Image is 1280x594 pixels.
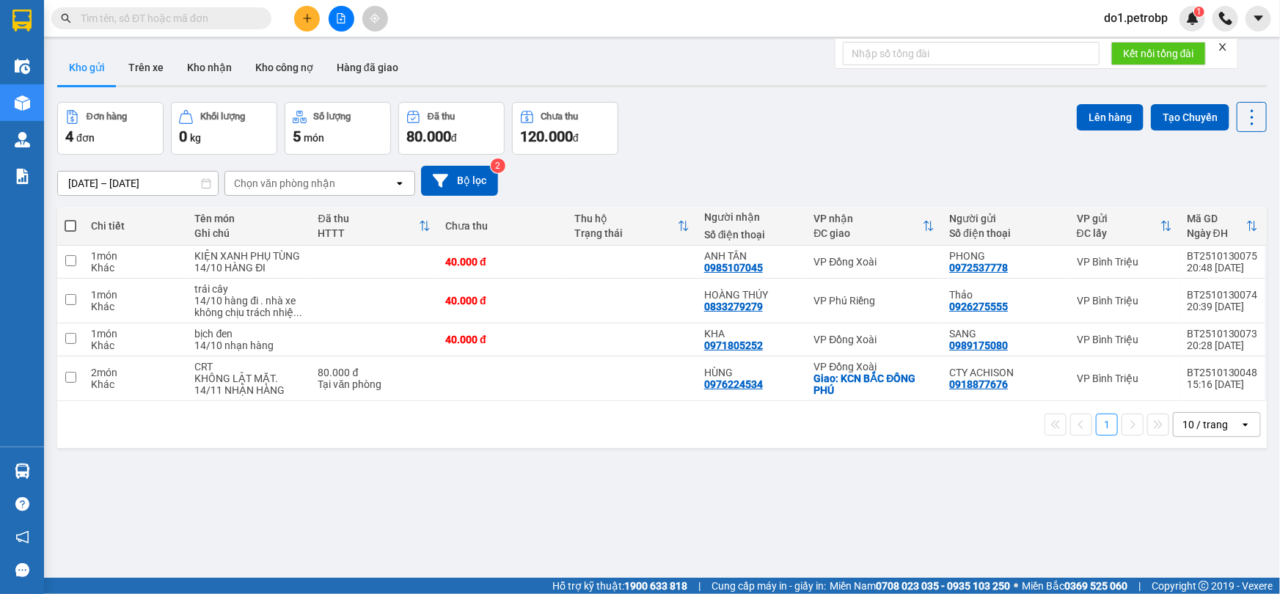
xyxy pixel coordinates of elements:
[57,102,164,155] button: Đơn hàng4đơn
[61,13,71,23] span: search
[194,373,303,396] div: KHÔNG LẬT MẶT. 14/11 NHẬN HÀNG
[814,361,935,373] div: VP Đồng Xoài
[1077,227,1160,239] div: ĐC lấy
[575,213,678,224] div: Thu hộ
[194,328,303,340] div: bịch đen
[704,340,763,351] div: 0971805252
[194,213,303,224] div: Tên món
[1187,213,1246,224] div: Mã GD
[807,207,943,246] th: Toggle SortBy
[876,580,1010,592] strong: 0708 023 035 - 0935 103 250
[814,256,935,268] div: VP Đồng Xoài
[57,50,117,85] button: Kho gửi
[91,367,180,378] div: 2 món
[15,132,30,147] img: warehouse-icon
[1111,42,1206,65] button: Kết nối tổng đài
[1092,9,1180,27] span: do1.petrobp
[81,10,254,26] input: Tìm tên, số ĐT hoặc mã đơn
[318,213,420,224] div: Đã thu
[1194,7,1204,17] sup: 1
[1199,581,1209,591] span: copyright
[1123,45,1194,62] span: Kết nối tổng đài
[1069,207,1180,246] th: Toggle SortBy
[194,361,303,373] div: CRT
[949,289,1062,301] div: Thảo
[1240,419,1251,430] svg: open
[362,6,388,32] button: aim
[704,367,800,378] div: HÙNG
[15,59,30,74] img: warehouse-icon
[949,250,1062,262] div: PHONG
[698,578,701,594] span: |
[91,301,180,312] div: Khác
[1187,328,1258,340] div: BT2510130073
[1077,104,1144,131] button: Lên hàng
[451,132,457,144] span: đ
[949,213,1062,224] div: Người gửi
[15,530,29,544] span: notification
[1022,578,1127,594] span: Miền Bắc
[949,227,1062,239] div: Số điện thoại
[814,227,924,239] div: ĐC giao
[76,132,95,144] span: đơn
[91,262,180,274] div: Khác
[58,172,218,195] input: Select a date range.
[285,102,391,155] button: Số lượng5món
[814,295,935,307] div: VP Phú Riềng
[179,128,187,145] span: 0
[194,340,303,351] div: 14/10 nhạn hàng
[15,463,30,479] img: warehouse-icon
[704,211,800,223] div: Người nhận
[1219,12,1232,25] img: phone-icon
[293,128,301,145] span: 5
[428,111,455,122] div: Đã thu
[704,289,800,301] div: HOÀNG THÚY
[445,334,560,345] div: 40.000 đ
[814,213,924,224] div: VP nhận
[194,295,303,318] div: 14/10 hàng đi . nhà xe không chịu trách nhiệm chất lượng hàng hóa
[949,340,1008,351] div: 0989175080
[1187,340,1258,351] div: 20:28 [DATE]
[552,578,687,594] span: Hỗ trợ kỹ thuật:
[704,378,763,390] div: 0976224534
[91,220,180,232] div: Chi tiết
[830,578,1010,594] span: Miền Nam
[325,50,410,85] button: Hàng đã giao
[318,227,420,239] div: HTTT
[568,207,697,246] th: Toggle SortBy
[336,13,346,23] span: file-add
[318,378,431,390] div: Tại văn phòng
[1138,578,1141,594] span: |
[520,128,573,145] span: 120.000
[194,250,303,262] div: KIỆN XANH PHỤ TÙNG
[512,102,618,155] button: Chưa thu120.000đ
[329,6,354,32] button: file-add
[1246,6,1271,32] button: caret-down
[421,166,498,196] button: Bộ lọc
[1187,227,1246,239] div: Ngày ĐH
[704,328,800,340] div: KHA
[1151,104,1229,131] button: Tạo Chuyến
[1187,262,1258,274] div: 20:48 [DATE]
[244,50,325,85] button: Kho công nợ
[175,50,244,85] button: Kho nhận
[1064,580,1127,592] strong: 0369 525 060
[573,132,579,144] span: đ
[91,378,180,390] div: Khác
[1182,417,1228,432] div: 10 / trang
[1014,583,1018,589] span: ⚪️
[1077,334,1172,345] div: VP Bình Triệu
[1077,373,1172,384] div: VP Bình Triệu
[314,111,351,122] div: Số lượng
[294,6,320,32] button: plus
[704,250,800,262] div: ANH TÂN
[91,250,180,262] div: 1 món
[91,328,180,340] div: 1 món
[949,262,1008,274] div: 0972537778
[91,340,180,351] div: Khác
[311,207,439,246] th: Toggle SortBy
[194,227,303,239] div: Ghi chú
[394,177,406,189] svg: open
[304,132,324,144] span: món
[234,176,335,191] div: Chọn văn phòng nhận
